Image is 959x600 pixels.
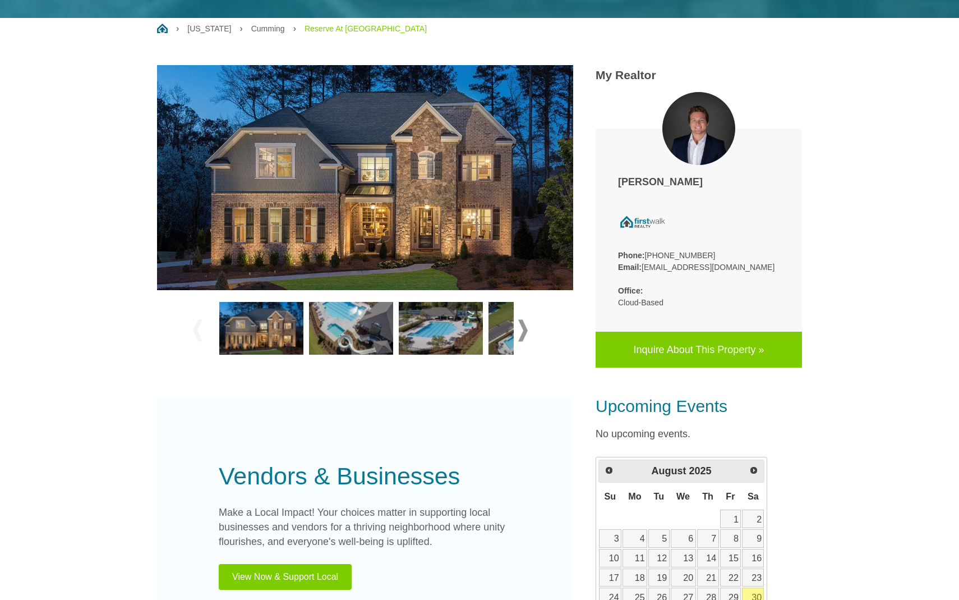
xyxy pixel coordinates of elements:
a: 10 [599,549,621,567]
span: Prev [605,466,614,475]
a: 17 [599,569,621,587]
a: 5 [648,529,670,548]
a: 19 [648,569,670,587]
div: Vendors & Businesses [219,458,511,494]
a: 3 [599,529,621,548]
a: Reserve At [GEOGRAPHIC_DATA] [305,24,427,33]
span: August [651,465,686,477]
a: 15 [720,549,741,567]
span: 2025 [689,465,711,477]
p: No upcoming events. [596,427,802,442]
img: company logo [618,198,666,246]
a: Next [745,461,763,479]
a: 11 [623,549,647,567]
a: 21 [697,569,719,587]
span: Wednesday [676,491,690,501]
a: 18 [623,569,647,587]
a: 16 [742,549,764,567]
a: Prev [600,461,618,479]
a: [US_STATE] [187,24,231,33]
a: 23 [742,569,764,587]
span: Sunday [604,491,616,501]
p: Make a Local Impact! Your choices matter in supporting local businesses and vendors for a thrivin... [219,506,511,549]
h4: [PERSON_NAME] [618,176,780,189]
span: Tuesday [654,491,665,501]
strong: Office: [618,286,643,295]
span: Saturday [748,491,759,501]
a: 2 [742,510,764,528]
h3: My Realtor [596,68,802,82]
a: 6 [671,529,696,548]
a: 9 [742,529,764,548]
p: [PHONE_NUMBER] [EMAIL_ADDRESS][DOMAIN_NAME] [618,250,780,273]
a: 12 [648,549,670,567]
a: 22 [720,569,741,587]
a: Cumming [251,24,285,33]
a: Inquire About This Property » [596,332,802,368]
strong: Email: [618,263,642,272]
span: Monday [628,491,641,501]
a: 14 [697,549,719,567]
a: 4 [623,529,647,548]
strong: Phone: [618,251,644,260]
span: Friday [726,491,735,501]
a: 20 [671,569,696,587]
span: Thursday [702,491,713,501]
h3: Upcoming Events [596,396,802,416]
a: 1 [720,510,741,528]
a: 8 [720,529,741,548]
span: Next [749,466,758,475]
a: 13 [671,549,696,567]
a: 7 [697,529,719,548]
button: View Now & Support Local [219,564,352,590]
p: Cloud-Based [618,285,780,309]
